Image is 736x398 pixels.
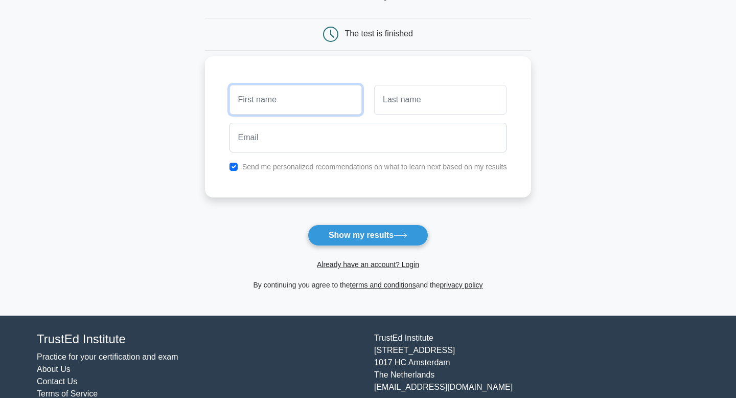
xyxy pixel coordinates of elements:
a: Already have an account? Login [317,260,419,269]
input: Email [229,123,507,152]
a: About Us [37,365,71,373]
label: Send me personalized recommendations on what to learn next based on my results [242,163,507,171]
a: Practice for your certification and exam [37,352,178,361]
a: Contact Us [37,377,77,386]
input: Last name [374,85,507,115]
a: terms and conditions [350,281,416,289]
button: Show my results [308,225,428,246]
div: The test is finished [345,29,413,38]
a: Terms of Service [37,389,98,398]
input: First name [229,85,362,115]
div: By continuing you agree to the and the [199,279,538,291]
h4: TrustEd Institute [37,332,362,347]
a: privacy policy [440,281,483,289]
